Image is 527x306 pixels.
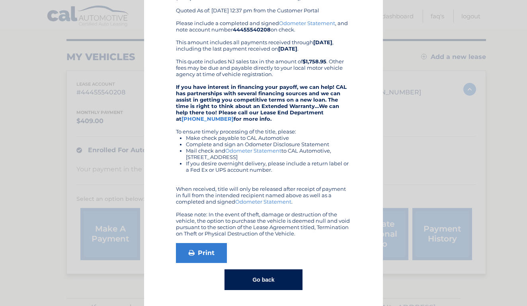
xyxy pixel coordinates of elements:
[313,39,332,45] b: [DATE]
[303,58,326,65] b: $1,758.95
[186,141,351,147] li: Complete and sign an Odometer Disclosure Statement
[279,20,335,26] a: Odometer Statement
[186,135,351,141] li: Make check payable to CAL Automotive
[176,20,351,237] div: Please include a completed and signed , and note account number on check. This amount includes al...
[186,160,351,173] li: If you desire overnight delivery, please include a return label or a Fed Ex or UPS account number.
[278,45,297,52] b: [DATE]
[225,147,281,154] a: Odometer Statement
[176,84,347,122] strong: If you have interest in financing your payoff, we can help! CAL has partnerships with several fin...
[235,198,291,205] a: Odometer Statement
[186,147,351,160] li: Mail check and to CAL Automotive, [STREET_ADDRESS]
[176,243,227,263] a: Print
[182,116,234,122] a: [PHONE_NUMBER]
[224,269,302,290] button: Go back
[233,26,271,33] b: 44455540208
